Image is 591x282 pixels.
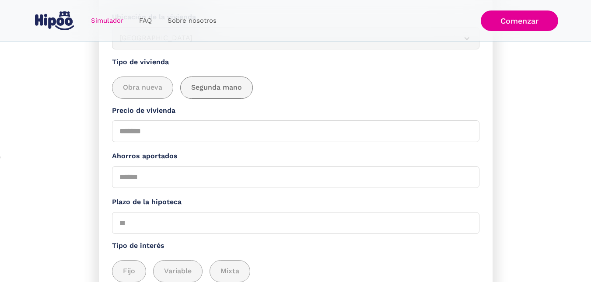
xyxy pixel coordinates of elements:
span: Mixta [220,266,239,277]
span: Segunda mano [191,82,242,93]
a: FAQ [131,12,160,29]
label: Ahorros aportados [112,151,479,162]
span: Obra nueva [123,82,162,93]
label: Tipo de vivienda [112,57,479,68]
span: Variable [164,266,192,277]
label: Plazo de la hipoteca [112,197,479,208]
a: Simulador [83,12,131,29]
label: Precio de vivienda [112,105,479,116]
a: home [33,8,76,34]
a: Sobre nosotros [160,12,224,29]
span: Fijo [123,266,135,277]
div: add_description_here [112,77,479,99]
label: Tipo de interés [112,240,479,251]
a: Comenzar [481,10,558,31]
